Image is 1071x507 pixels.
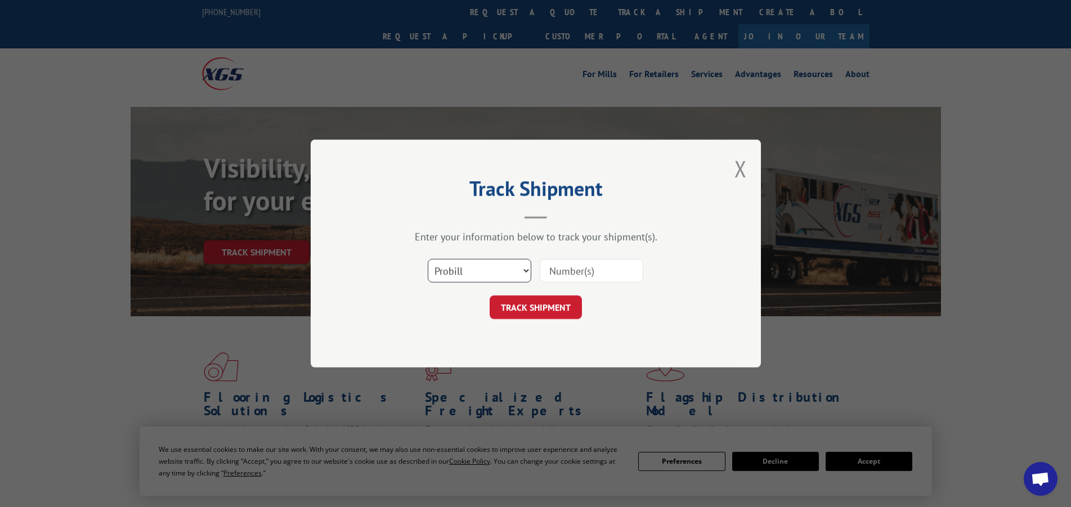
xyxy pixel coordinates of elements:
[367,230,705,243] div: Enter your information below to track your shipment(s).
[490,295,582,319] button: TRACK SHIPMENT
[734,154,747,183] button: Close modal
[367,181,705,202] h2: Track Shipment
[540,259,643,282] input: Number(s)
[1024,462,1057,496] div: Open chat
